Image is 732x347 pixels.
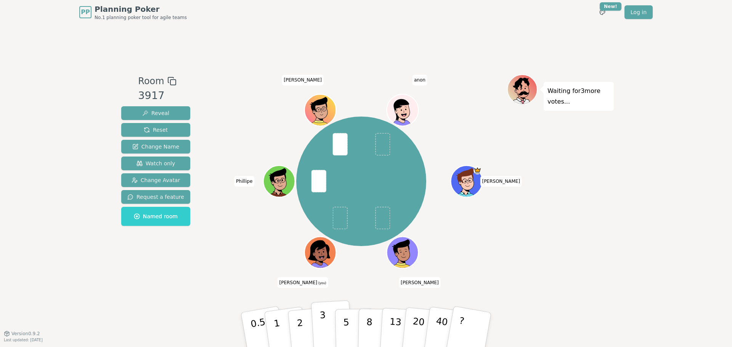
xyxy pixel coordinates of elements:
span: PP [81,8,90,17]
span: Change Avatar [132,176,180,184]
span: Planning Poker [95,4,187,14]
span: Augusto is the host [474,166,482,174]
span: (you) [317,281,326,285]
a: PPPlanning PokerNo.1 planning poker tool for agile teams [79,4,187,21]
button: Click to change your avatar [305,238,335,267]
button: New! [596,5,609,19]
button: Named room [121,207,190,226]
a: Log in [624,5,653,19]
span: Click to change your name [412,75,427,85]
button: Watch only [121,157,190,170]
span: Change Name [132,143,179,150]
button: Reset [121,123,190,137]
button: Reveal [121,106,190,120]
span: Request a feature [127,193,184,201]
p: Waiting for 3 more votes... [547,86,610,107]
button: Version0.9.2 [4,331,40,337]
span: Click to change your name [278,277,328,288]
span: Last updated: [DATE] [4,338,43,342]
span: Room [138,74,164,88]
div: 3917 [138,88,176,104]
span: Click to change your name [399,277,441,288]
span: No.1 planning poker tool for agile teams [95,14,187,21]
span: Reveal [142,109,169,117]
button: Request a feature [121,190,190,204]
span: Named room [134,213,178,220]
button: Change Avatar [121,173,190,187]
span: Reset [144,126,168,134]
span: Version 0.9.2 [11,331,40,337]
span: Click to change your name [282,75,324,85]
div: New! [600,2,621,11]
span: Click to change your name [234,176,254,187]
button: Change Name [121,140,190,154]
span: Watch only [136,160,175,167]
span: Click to change your name [480,176,522,187]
